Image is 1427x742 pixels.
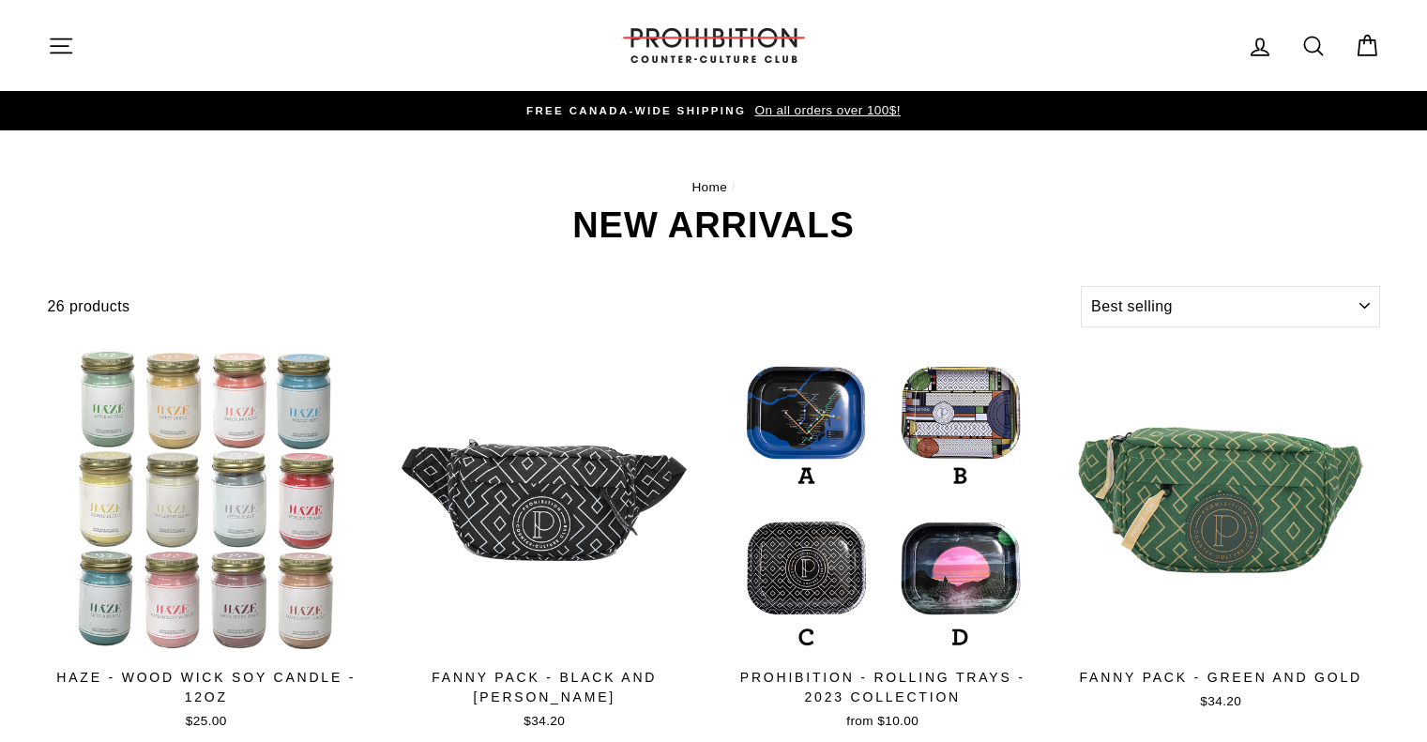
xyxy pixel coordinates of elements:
[620,28,808,63] img: PROHIBITION COUNTER-CULTURE CLUB
[1062,692,1380,711] div: $34.20
[386,712,704,731] div: $34.20
[691,180,727,194] a: Home
[526,105,746,116] span: FREE CANADA-WIDE SHIPPING
[48,712,366,731] div: $25.00
[48,295,1074,319] div: 26 products
[750,103,900,117] span: On all orders over 100$!
[724,341,1042,737] a: PROHIBITION - ROLLING TRAYS - 2023 COLLECTIONfrom $10.00
[724,712,1042,731] div: from $10.00
[48,207,1380,243] h1: NEW ARRIVALS
[48,668,366,707] div: Haze - Wood Wick Soy Candle - 12oz
[386,341,704,737] a: FANNY PACK - BLACK AND [PERSON_NAME]$34.20
[48,341,366,737] a: Haze - Wood Wick Soy Candle - 12oz$25.00
[386,668,704,707] div: FANNY PACK - BLACK AND [PERSON_NAME]
[1062,668,1380,688] div: FANNY PACK - GREEN AND GOLD
[731,180,735,194] span: /
[724,668,1042,707] div: PROHIBITION - ROLLING TRAYS - 2023 COLLECTION
[1062,341,1380,718] a: FANNY PACK - GREEN AND GOLD$34.20
[48,177,1380,198] nav: breadcrumbs
[53,100,1375,121] a: FREE CANADA-WIDE SHIPPING On all orders over 100$!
